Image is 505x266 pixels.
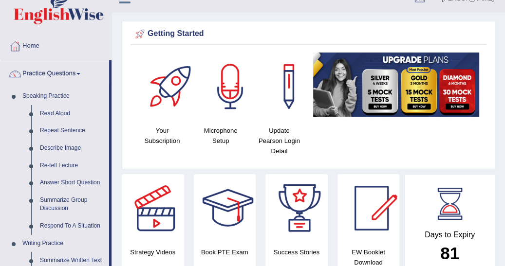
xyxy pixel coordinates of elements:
[36,105,109,123] a: Read Aloud
[415,231,484,239] h4: Days to Expiry
[0,33,112,57] a: Home
[36,217,109,235] a: Respond To A Situation
[133,27,484,41] div: Getting Started
[265,247,328,257] h4: Success Stories
[18,88,109,105] a: Speaking Practice
[0,60,109,85] a: Practice Questions
[122,247,184,257] h4: Strategy Videos
[440,244,459,263] b: 81
[313,53,479,117] img: small5.jpg
[36,157,109,175] a: Re-tell Lecture
[36,122,109,140] a: Repeat Sentence
[194,247,256,257] h4: Book PTE Exam
[255,125,303,156] h4: Update Pearson Login Detail
[36,140,109,157] a: Describe Image
[36,174,109,192] a: Answer Short Question
[138,125,187,146] h4: Your Subscription
[18,235,109,252] a: Writing Practice
[196,125,245,146] h4: Microphone Setup
[36,192,109,217] a: Summarize Group Discussion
